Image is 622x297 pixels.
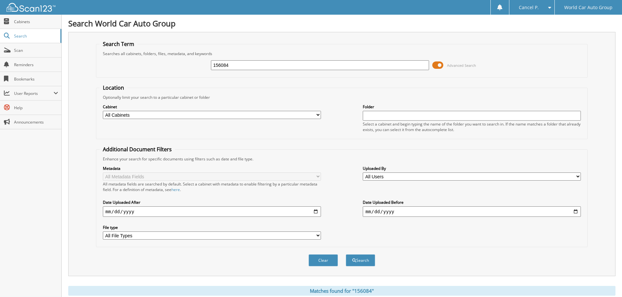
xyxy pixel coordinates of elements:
[100,51,584,56] div: Searches all cabinets, folders, files, metadata, and keywords
[519,6,539,9] span: Cancel P.
[564,6,613,9] span: World Car Auto Group
[68,286,615,296] div: Matches found for "156084"
[103,200,321,205] label: Date Uploaded After
[363,104,581,110] label: Folder
[100,95,584,100] div: Optionally limit your search to a particular cabinet or folder
[100,84,127,91] legend: Location
[14,105,58,111] span: Help
[363,121,581,132] div: Select a cabinet and begin typing the name of the folder you want to search in. If the name match...
[14,19,58,24] span: Cabinets
[103,166,321,171] label: Metadata
[14,76,58,82] span: Bookmarks
[14,62,58,67] span: Reminders
[103,225,321,230] label: File type
[14,48,58,53] span: Scan
[363,166,581,171] label: Uploaded By
[171,187,180,192] a: here
[103,206,321,217] input: start
[346,254,375,266] button: Search
[103,181,321,192] div: All metadata fields are searched by default. Select a cabinet with metadata to enable filtering b...
[363,206,581,217] input: end
[363,200,581,205] label: Date Uploaded Before
[447,63,476,68] span: Advanced Search
[309,254,338,266] button: Clear
[100,146,175,153] legend: Additional Document Filters
[14,119,58,125] span: Announcements
[14,33,57,39] span: Search
[103,104,321,110] label: Cabinet
[68,18,615,29] h1: Search World Car Auto Group
[7,3,56,12] img: scan123-logo-white.svg
[100,156,584,162] div: Enhance your search for specific documents using filters such as date and file type.
[100,40,137,48] legend: Search Term
[14,91,54,96] span: User Reports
